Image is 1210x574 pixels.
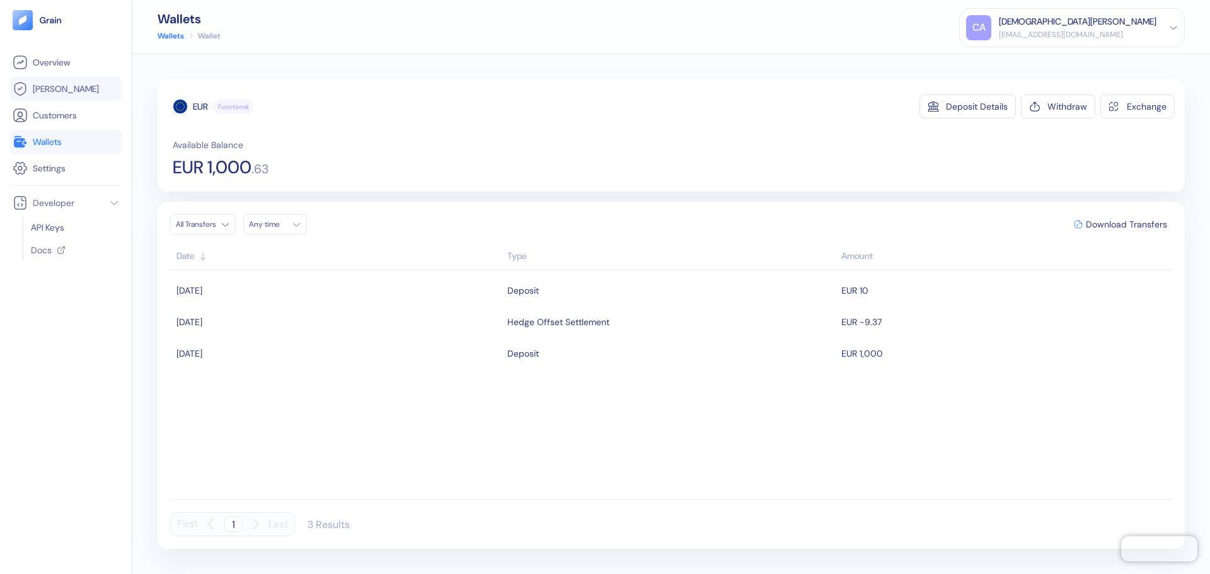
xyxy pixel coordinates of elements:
[13,161,119,176] a: Settings
[173,159,251,176] span: EUR 1,000
[218,102,248,112] span: Functional
[1100,95,1175,118] button: Exchange
[946,102,1008,111] div: Deposit Details
[33,56,70,69] span: Overview
[838,338,1172,369] td: EUR 1,000
[1086,220,1167,229] span: Download Transfers
[170,275,504,306] td: [DATE]
[507,280,539,301] div: Deposit
[33,162,66,175] span: Settings
[1021,95,1095,118] button: Withdraw
[158,30,184,42] a: Wallets
[1047,102,1087,111] div: Withdraw
[966,15,991,40] div: CA
[841,250,1166,263] div: Sort descending
[39,16,62,25] img: logo
[1069,215,1172,234] button: Download Transfers
[31,244,112,256] a: Docs
[13,108,119,123] a: Customers
[249,219,287,229] div: Any time
[13,134,119,149] a: Wallets
[13,55,119,70] a: Overview
[31,221,114,234] a: API Keys
[507,311,609,333] div: Hedge Offset Settlement
[31,221,64,234] span: API Keys
[999,15,1156,28] div: [DEMOGRAPHIC_DATA][PERSON_NAME]
[170,338,504,369] td: [DATE]
[33,135,62,148] span: Wallets
[33,83,99,95] span: [PERSON_NAME]
[193,100,208,113] div: EUR
[33,109,77,122] span: Customers
[173,139,243,151] span: Available Balance
[31,244,52,256] span: Docs
[170,306,504,338] td: [DATE]
[1127,102,1167,111] div: Exchange
[177,512,198,536] button: First
[838,275,1172,306] td: EUR 10
[158,13,221,25] div: Wallets
[33,197,74,209] span: Developer
[507,250,835,263] div: Sort ascending
[507,343,539,364] div: Deposit
[838,306,1172,338] td: EUR -9.37
[251,163,268,175] span: . 63
[999,29,1156,40] div: [EMAIL_ADDRESS][DOMAIN_NAME]
[268,512,288,536] button: Last
[243,214,307,234] button: Any time
[1121,536,1197,561] iframe: Chatra live chat
[919,95,1016,118] button: Deposit Details
[176,250,501,263] div: Sort ascending
[13,81,119,96] a: [PERSON_NAME]
[308,518,350,531] div: 3 Results
[13,10,33,30] img: logo-tablet-V2.svg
